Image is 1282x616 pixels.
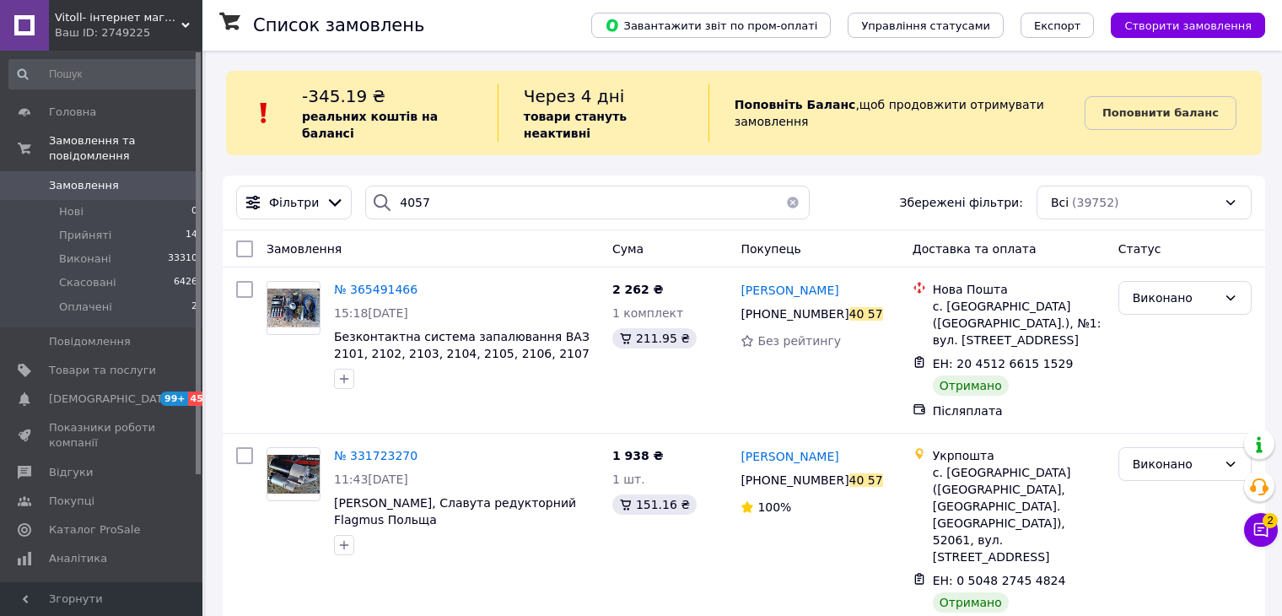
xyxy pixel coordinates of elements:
[49,465,93,480] span: Відгуки
[776,186,810,219] button: Очистить
[1051,194,1069,211] span: Всі
[267,447,320,501] a: Фото товару
[1118,242,1161,256] span: Статус
[933,281,1105,298] div: Нова Пошта
[334,283,417,296] a: № 365491466
[741,242,800,256] span: Покупець
[55,10,181,25] span: Vitoll- інтернет магазин автозапчастин
[735,98,856,111] b: Поповніть Баланс
[741,448,838,465] a: [PERSON_NAME]
[591,13,831,38] button: Завантажити звіт по пром-оплаті
[849,473,883,487] div: 40 57
[612,494,697,515] div: 151.16 ₴
[49,580,156,610] span: Управління сайтом
[612,283,664,296] span: 2 262 ₴
[334,473,408,486] span: 11:43[DATE]
[191,204,197,219] span: 0
[334,306,408,320] span: 15:18[DATE]
[302,86,385,106] span: -345.19 ₴
[191,300,197,315] span: 2
[933,357,1074,370] span: ЕН: 20 4512 6615 1529
[334,330,590,360] a: Безконтактна система запалювання ВАЗ 2101, 2102, 2103, 2104, 2105, 2106, 2107
[1021,13,1095,38] button: Експорт
[174,275,197,290] span: 6426
[741,284,838,297] span: [PERSON_NAME]
[612,242,644,256] span: Cума
[334,449,417,462] a: № 331723270
[55,25,202,41] div: Ваш ID: 2749225
[612,306,683,320] span: 1 комплект
[1263,510,1278,525] span: 2
[1094,18,1265,31] a: Створити замовлення
[612,473,645,486] span: 1 шт.
[49,551,107,566] span: Аналітика
[524,86,625,106] span: Через 4 дні
[900,194,1023,211] span: Збережені фільтри:
[933,592,1009,613] div: Отримано
[49,334,131,349] span: Повідомлення
[913,242,1037,256] span: Доставка та оплата
[757,334,841,348] span: Без рейтингу
[1102,106,1219,119] b: Поповнити баланс
[1072,196,1118,209] span: (39752)
[757,500,791,514] span: 100%
[49,522,140,538] span: Каталог ProSale
[933,403,1105,419] div: Післяплата
[49,494,94,509] span: Покупці
[849,307,883,321] div: 40 57
[49,363,156,378] span: Товари та послуги
[160,392,188,406] span: 99+
[612,328,697,349] div: 211.95 ₴
[59,251,111,267] span: Виконані
[49,105,96,120] span: Головна
[269,194,319,211] span: Фільтри
[612,449,664,462] span: 1 938 ₴
[267,289,320,328] img: Фото товару
[251,100,277,126] img: :exclamation:
[741,450,838,463] span: [PERSON_NAME]
[933,574,1066,587] span: ЕН: 0 5048 2745 4824
[933,298,1105,349] div: с. [GEOGRAPHIC_DATA] ([GEOGRAPHIC_DATA].), №1: вул. [STREET_ADDRESS]
[1124,19,1252,32] span: Створити замовлення
[188,392,207,406] span: 45
[1111,13,1265,38] button: Створити замовлення
[1133,455,1217,473] div: Виконано
[49,420,156,451] span: Показники роботи компанії
[49,392,174,407] span: [DEMOGRAPHIC_DATA]
[302,110,438,140] b: реальних коштів на балансі
[8,59,199,89] input: Пошук
[1085,96,1236,130] a: Поповнити баланс
[267,242,342,256] span: Замовлення
[933,447,1105,464] div: Укрпошта
[1244,513,1278,547] button: Чат з покупцем2
[267,455,320,494] img: Фото товару
[49,178,119,193] span: Замовлення
[741,282,838,299] a: [PERSON_NAME]
[59,204,83,219] span: Нові
[49,133,202,164] span: Замовлення та повідомлення
[605,18,817,33] span: Завантажити звіт по пром-оплаті
[848,13,1004,38] button: Управління статусами
[933,464,1105,565] div: с. [GEOGRAPHIC_DATA] ([GEOGRAPHIC_DATA], [GEOGRAPHIC_DATA]. [GEOGRAPHIC_DATA]), 52061, вул. [STRE...
[365,186,809,219] input: Пошук за номером замовлення, ПІБ покупця, номером телефону, Email, номером накладної
[708,84,1085,142] div: , щоб продовжити отримувати замовлення
[861,19,990,32] span: Управління статусами
[59,300,112,315] span: Оплачені
[1034,19,1081,32] span: Експорт
[168,251,197,267] span: 33310
[334,496,576,527] a: [PERSON_NAME], Славута редукторний Flagmus Польща
[186,228,197,243] span: 14
[267,281,320,335] a: Фото товару
[737,302,885,326] div: [PHONE_NUMBER]
[737,468,885,492] div: [PHONE_NUMBER]
[253,15,424,35] h1: Список замовлень
[59,228,111,243] span: Прийняті
[59,275,116,290] span: Скасовані
[933,376,1009,396] div: Отримано
[1133,289,1217,307] div: Виконано
[524,110,627,140] b: товари стануть неактивні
